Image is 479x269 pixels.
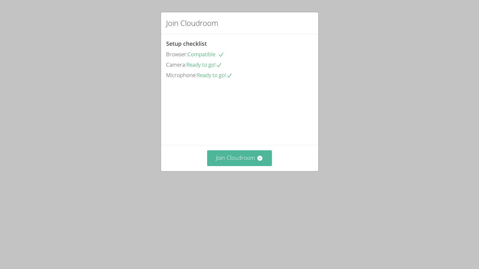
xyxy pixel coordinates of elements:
span: Ready to go! [186,61,222,68]
span: Compatible [188,51,224,58]
span: Browser: [166,51,188,58]
span: Setup checklist [166,40,207,47]
h2: Join Cloudroom [166,17,218,29]
button: Join Cloudroom [207,150,272,166]
span: Camera: [166,61,186,68]
span: Microphone: [166,71,197,79]
span: Ready to go! [197,71,232,79]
